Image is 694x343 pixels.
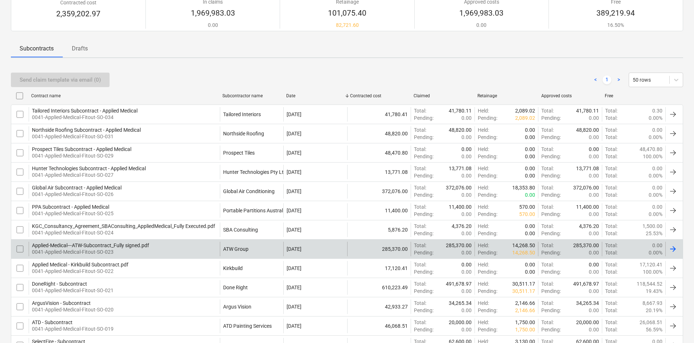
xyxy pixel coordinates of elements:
p: 0.00 [461,326,472,333]
p: Total : [605,165,617,172]
p: Total : [605,184,617,191]
p: Pending : [478,134,497,141]
p: 0.00 [652,126,662,134]
div: PPA Subcontract - Applied Medical [32,204,114,210]
p: Pending : [414,268,434,275]
p: 0.00 [589,268,599,275]
p: 34,265.34 [449,299,472,307]
p: Held : [478,319,489,326]
p: 0.00 [652,203,662,211]
div: Northside Roofing Subcontract - Applied Medical [32,127,141,133]
div: [DATE] [287,111,301,117]
div: Portable Partitions Australia Pty Ltd [223,208,304,213]
p: Pending : [414,153,434,160]
p: 0.00 [461,230,472,237]
p: 101,075.40 [328,8,366,19]
p: 0.00 [652,242,662,249]
div: Done Right [223,285,248,290]
p: Total : [414,299,426,307]
p: 0.00% [649,211,662,218]
p: Pending : [541,191,561,199]
p: 491,678.97 [573,280,599,287]
p: 0.00 [191,21,235,29]
p: 100.00% [643,153,662,160]
p: 0.00 [461,134,472,141]
p: 20,000.00 [576,319,599,326]
div: Kirkbuild [223,265,243,271]
p: 570.00 [519,203,535,211]
p: 25.53% [646,230,662,237]
div: Date [286,93,344,98]
p: 389,219.94 [596,8,635,19]
p: 0041-Applied-Medical-Fitout-SO-027 [32,171,146,179]
p: Total : [414,242,426,249]
p: Pending : [478,191,497,199]
p: 285,370.00 [573,242,599,249]
p: 30,511.17 [512,287,535,295]
iframe: Chat Widget [658,308,694,343]
p: Held : [478,126,489,134]
p: 0.00 [461,287,472,295]
p: 0.00 [589,287,599,295]
p: 0.00 [461,249,472,256]
p: Held : [478,146,489,153]
div: Subcontractor name [222,93,280,98]
p: Total : [541,280,554,287]
div: ATW Group [223,246,249,252]
p: 4,376.20 [452,222,472,230]
div: Contracted cost [350,93,408,98]
p: Pending : [414,172,434,179]
p: Held : [478,261,489,268]
div: Global Air Subcontract - Applied Medical [32,185,122,191]
p: Total : [605,203,617,211]
p: 4,376.20 [579,222,599,230]
p: 0.30 [652,107,662,114]
div: 285,370.00 [347,242,411,256]
a: Next page [614,75,623,84]
p: Pending : [541,211,561,218]
p: 0.00 [461,261,472,268]
p: Total : [605,107,617,114]
p: Total : [541,242,554,249]
p: Total : [605,172,617,179]
p: Total : [541,146,554,153]
p: 14,268.50 [512,242,535,249]
p: Total : [414,146,426,153]
p: Total : [605,287,617,295]
p: Total : [414,165,426,172]
div: ArgusVision - Subcontract [32,300,114,306]
p: Pending : [414,211,434,218]
p: Pending : [478,114,497,122]
p: 82,721.60 [328,21,366,29]
p: Total : [414,261,426,268]
p: Total : [605,146,617,153]
a: Page 1 is your current page [603,75,611,84]
p: 1,500.00 [642,222,662,230]
p: 0.00 [525,172,535,179]
p: 0.00 [652,184,662,191]
p: 0.00 [589,114,599,122]
div: Global Air Conditioning [223,188,275,194]
p: 1,969,983.03 [459,8,504,19]
p: Pending : [478,172,497,179]
p: 0.00 [461,153,472,160]
p: 17,120.41 [640,261,662,268]
p: Pending : [541,326,561,333]
p: 0.00 [461,268,472,275]
p: 570.00 [519,211,535,218]
p: 0.00 [589,134,599,141]
p: 0.00 [525,126,535,134]
div: Applied-Medical---ATW-Subcontract_Fully signed.pdf [32,242,149,248]
p: Pending : [541,114,561,122]
a: Previous page [591,75,600,84]
p: 1,750.00 [515,319,535,326]
p: Pending : [541,134,561,141]
p: Total : [605,261,617,268]
p: Pending : [541,287,561,295]
p: Held : [478,184,489,191]
p: Total : [541,165,554,172]
div: Free [605,93,663,98]
div: ATD - Subcontract [32,319,114,325]
p: 100.00% [643,268,662,275]
p: 118,544.52 [637,280,662,287]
